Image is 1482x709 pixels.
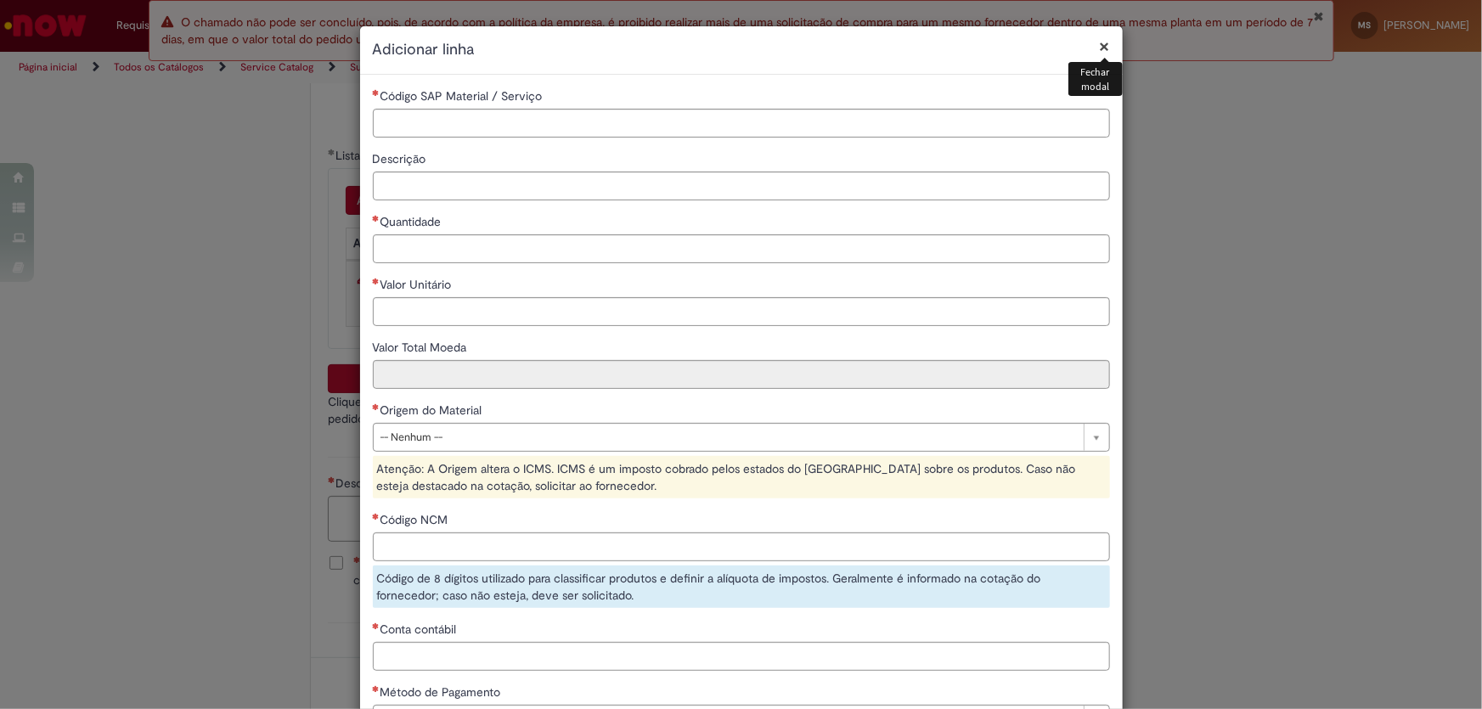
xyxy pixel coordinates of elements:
[373,685,380,692] span: Necessários
[380,402,486,418] span: Origem do Material
[373,340,471,355] span: Somente leitura - Valor Total Moeda
[373,297,1110,326] input: Valor Unitário
[373,456,1110,498] div: Atenção: A Origem altera o ICMS. ICMS é um imposto cobrado pelos estados do [GEOGRAPHIC_DATA] sob...
[373,89,380,96] span: Necessários
[380,88,546,104] span: Código SAP Material / Serviço
[373,622,380,629] span: Necessários
[380,277,455,292] span: Valor Unitário
[380,512,452,527] span: Código NCM
[373,360,1110,389] input: Valor Total Moeda
[380,684,504,700] span: Método de Pagamento
[1068,62,1122,96] div: Fechar modal
[373,151,430,166] span: Descrição
[373,642,1110,671] input: Conta contábil
[373,278,380,284] span: Necessários
[373,566,1110,608] div: Código de 8 dígitos utilizado para classificar produtos e definir a alíquota de impostos. Geralme...
[1100,37,1110,55] button: Fechar modal
[373,513,380,520] span: Necessários
[373,109,1110,138] input: Código SAP Material / Serviço
[373,39,1110,61] h2: Adicionar linha
[373,234,1110,263] input: Quantidade
[380,214,445,229] span: Quantidade
[373,532,1110,561] input: Código NCM
[373,215,380,222] span: Necessários
[380,424,1075,451] span: -- Nenhum --
[373,403,380,410] span: Necessários
[373,172,1110,200] input: Descrição
[380,622,460,637] span: Conta contábil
